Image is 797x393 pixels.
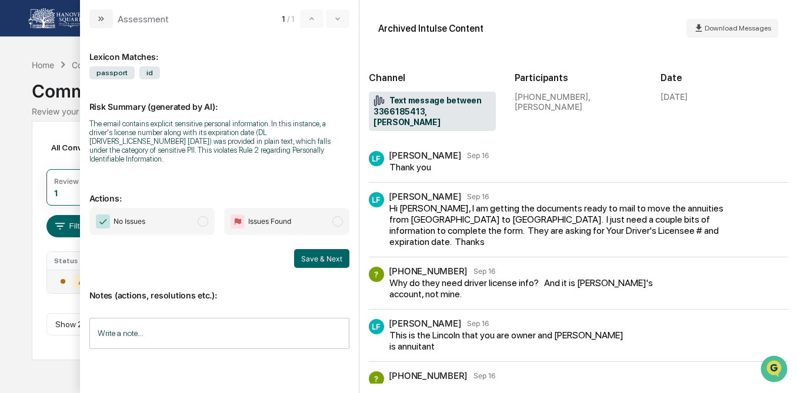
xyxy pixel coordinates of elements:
span: Issues Found [248,216,291,227]
span: • [81,160,85,169]
h2: Participants [515,72,642,83]
div: ? [369,267,384,282]
div: [PERSON_NAME] [389,150,462,161]
span: No Issues [114,216,145,227]
div: This is the Lincoln that you are owner and [PERSON_NAME] is annuitant [389,330,631,352]
a: 🖐️Preclearance [7,204,81,225]
p: Notes (actions, resolutions etc.): [89,276,349,300]
div: Review your communication records across channels [32,106,765,116]
p: Risk Summary (generated by AI): [89,88,349,112]
span: Attestations [97,209,146,220]
div: Hi [PERSON_NAME], I am getting the documents ready to mail to move the annuities from [GEOGRAPHIC... [389,203,725,247]
button: Download Messages [686,19,778,38]
img: Supryia Ray [12,149,31,167]
div: Communications Archive [32,71,765,102]
h2: Channel [369,72,496,83]
a: 🔎Data Lookup [7,226,79,247]
span: / 1 [287,14,298,23]
span: Pylon [117,260,142,268]
div: [PHONE_NUMBER], [PERSON_NAME] [515,92,642,112]
div: [PERSON_NAME] [389,191,462,202]
div: LF [369,151,384,166]
img: logo [28,8,85,28]
span: [DATE] [88,160,112,169]
div: ? [369,371,384,387]
img: Checkmark [96,214,110,229]
div: 🗄️ [85,210,95,219]
div: We're offline, we'll be back soon [40,102,154,111]
div: Why do they need driver license info? And it is [PERSON_NAME]'s account, not mine. [389,277,676,300]
button: Start new chat [200,93,214,108]
iframe: Open customer support [759,354,791,386]
th: Status [47,252,104,270]
div: Past conversations [12,130,79,140]
span: id [139,66,160,79]
p: Actions: [89,179,349,203]
time: Tuesday, September 16, 2025 at 8:37:06 AM [473,267,495,276]
time: Tuesday, September 16, 2025 at 8:25:16 AM [467,192,489,201]
div: The email contains explicit sensitive personal information. In this instance, a driver's license ... [89,119,349,163]
button: Save & Next [294,249,349,268]
div: Assessment [118,14,169,25]
div: Start new chat [40,90,193,102]
div: 1 [54,188,58,198]
div: [DATE] [661,92,688,102]
div: [PHONE_NUMBER] [389,370,468,381]
div: All Conversations [46,138,135,157]
div: Thank you [389,162,486,173]
time: Tuesday, September 16, 2025 at 7:08:15 AM [467,151,489,160]
button: See all [182,128,214,142]
time: Tuesday, September 16, 2025 at 8:39:30 AM [467,319,489,328]
div: Archived Intulse Content [378,23,483,34]
span: Data Lookup [24,231,74,243]
div: Review Required [54,177,111,186]
img: Flag [231,214,245,229]
span: passport [89,66,135,79]
p: How can we help? [12,25,214,43]
div: 🖐️ [12,210,21,219]
div: Lexicon Matches: [89,38,349,62]
time: Tuesday, September 16, 2025 at 8:42:52 AM [473,371,495,380]
div: [PHONE_NUMBER] [389,266,468,277]
div: LF [369,319,384,334]
div: [PERSON_NAME] [389,318,462,329]
span: Text message between 3366185413, [PERSON_NAME] [374,95,491,128]
div: Communications Archive [72,60,167,70]
img: 1746055101610-c473b297-6a78-478c-a979-82029cc54cd1 [12,90,33,111]
a: 🗄️Attestations [81,204,151,225]
span: Preclearance [24,209,76,220]
h2: Date [661,72,788,83]
button: Filters [46,215,98,237]
span: Supryia Ray [36,160,79,169]
a: Powered byPylon [83,259,142,268]
div: Home [32,60,54,70]
div: LF [369,192,384,207]
span: 1 [282,14,285,23]
div: 🔎 [12,232,21,241]
span: Download Messages [705,24,771,32]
